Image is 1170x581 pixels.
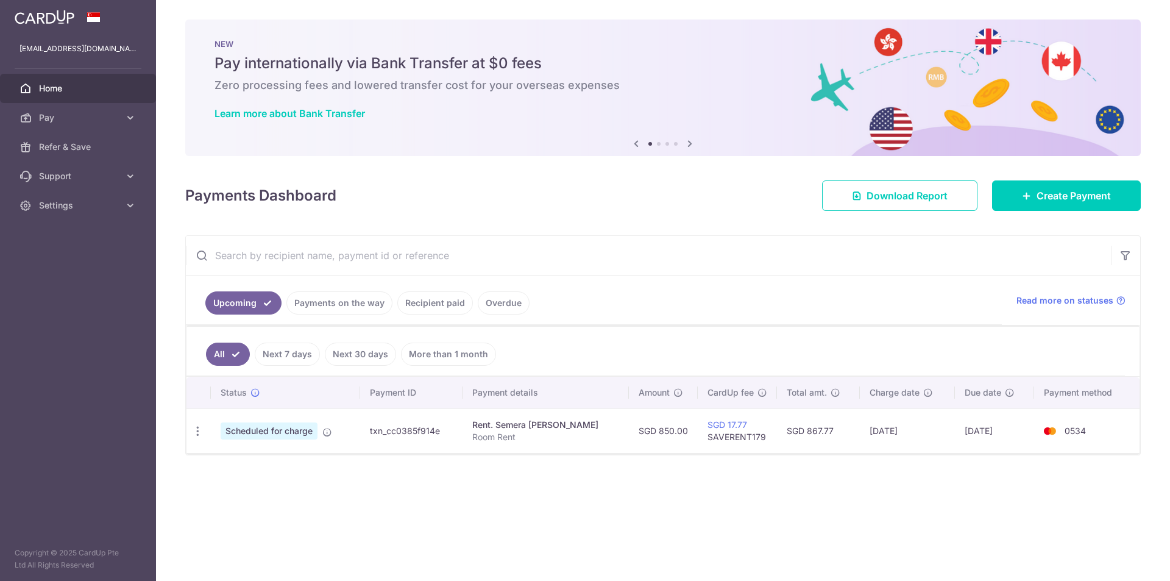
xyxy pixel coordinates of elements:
th: Payment ID [360,377,463,408]
span: Support [39,170,119,182]
th: Payment method [1034,377,1140,408]
td: SAVERENT179 [698,408,777,453]
a: Next 7 days [255,343,320,366]
td: [DATE] [860,408,954,453]
a: Next 30 days [325,343,396,366]
a: Learn more about Bank Transfer [214,107,365,119]
h5: Pay internationally via Bank Transfer at $0 fees [214,54,1111,73]
iframe: Opens a widget where you can find more information [1092,544,1158,575]
p: NEW [214,39,1111,49]
td: [DATE] [955,408,1034,453]
span: Total amt. [787,387,827,399]
a: Upcoming [205,291,282,315]
a: More than 1 month [401,343,496,366]
p: [EMAIL_ADDRESS][DOMAIN_NAME] [19,43,136,55]
p: Room Rent [472,431,619,443]
span: Charge date [870,387,920,399]
h4: Payments Dashboard [185,185,336,207]
a: Create Payment [992,180,1141,211]
span: CardUp fee [707,387,754,399]
a: Overdue [478,291,530,315]
span: Download Report [867,188,948,203]
h6: Zero processing fees and lowered transfer cost for your overseas expenses [214,78,1111,93]
span: Refer & Save [39,141,119,153]
td: txn_cc0385f914e [360,408,463,453]
input: Search by recipient name, payment id or reference [186,236,1111,275]
th: Payment details [463,377,629,408]
span: Create Payment [1037,188,1111,203]
a: All [206,343,250,366]
img: Bank transfer banner [185,20,1141,156]
img: Bank Card [1038,424,1062,438]
span: Read more on statuses [1016,294,1113,307]
a: Download Report [822,180,977,211]
div: Rent. Semera [PERSON_NAME] [472,419,619,431]
td: SGD 850.00 [629,408,698,453]
a: SGD 17.77 [707,419,747,430]
span: 0534 [1065,426,1086,436]
a: Payments on the way [286,291,392,315]
a: Read more on statuses [1016,294,1126,307]
td: SGD 867.77 [777,408,860,453]
span: Home [39,82,119,94]
span: Status [221,387,247,399]
span: Amount [639,387,670,399]
span: Settings [39,199,119,212]
img: CardUp [15,10,74,24]
a: Recipient paid [397,291,473,315]
span: Pay [39,112,119,124]
span: Due date [965,387,1001,399]
span: Scheduled for charge [221,422,317,440]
